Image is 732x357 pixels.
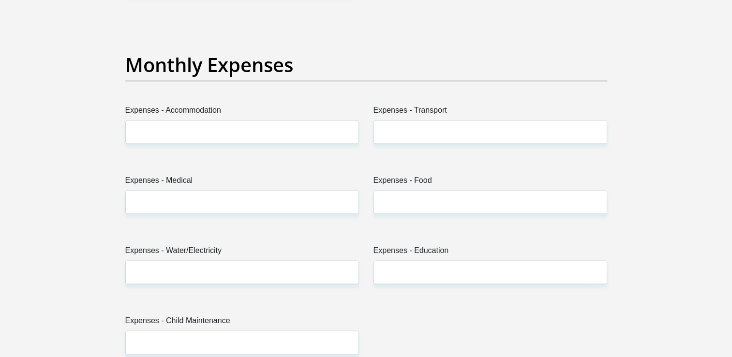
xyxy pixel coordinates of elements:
input: Expenses - Education [373,260,607,284]
label: Expenses - Education [373,245,607,260]
label: Expenses - Medical [125,175,359,190]
label: Expenses - Child Maintenance [125,315,359,330]
label: Expenses - Water/Electricity [125,245,359,260]
h2: Monthly Expenses [125,53,607,76]
input: Expenses - Water/Electricity [125,260,359,284]
label: Expenses - Transport [373,104,607,120]
input: Expenses - Transport [373,120,607,144]
input: Expenses - Child Maintenance [125,330,359,354]
label: Expenses - Accommodation [125,104,359,120]
input: Expenses - Food [373,190,607,214]
label: Expenses - Food [373,175,607,190]
input: Expenses - Accommodation [125,120,359,144]
input: Expenses - Medical [125,190,359,214]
